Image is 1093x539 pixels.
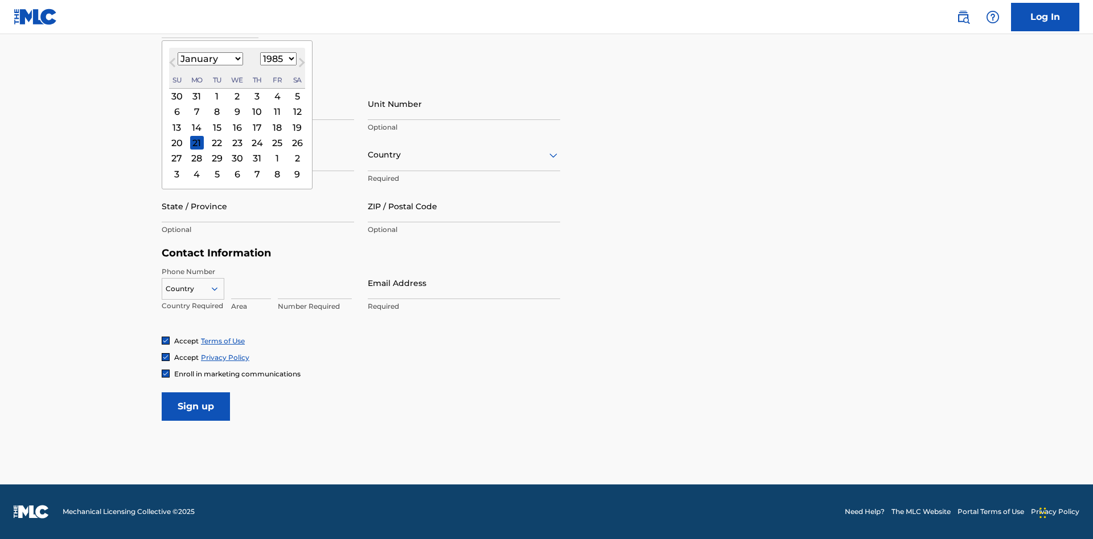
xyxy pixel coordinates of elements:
[270,89,284,103] div: Choose Friday, January 4th, 1985
[278,301,352,312] p: Number Required
[170,136,184,150] div: Choose Sunday, January 20th, 1985
[170,105,184,119] div: Choose Sunday, January 6th, 1985
[290,136,304,150] div: Choose Saturday, January 26th, 1985
[250,136,264,150] div: Choose Thursday, January 24th, 1985
[231,167,244,181] div: Choose Wednesday, February 6th, 1985
[270,105,284,119] div: Choose Friday, January 11th, 1985
[981,6,1004,28] div: Help
[290,121,304,134] div: Choose Saturday, January 19th, 1985
[210,89,224,103] div: Choose Tuesday, January 1st, 1985
[190,121,204,134] div: Choose Monday, January 14th, 1985
[190,105,204,119] div: Choose Monday, January 7th, 1985
[845,507,885,517] a: Need Help?
[162,301,224,311] p: Country Required
[270,136,284,150] div: Choose Friday, January 25th, 1985
[290,152,304,165] div: Choose Saturday, February 2nd, 1985
[210,73,224,87] div: Tuesday
[14,505,49,519] img: logo
[1039,496,1046,530] div: Drag
[231,105,244,119] div: Choose Wednesday, January 9th, 1985
[231,89,244,103] div: Choose Wednesday, January 2nd, 1985
[210,121,224,134] div: Choose Tuesday, January 15th, 1985
[290,89,304,103] div: Choose Saturday, January 5th, 1985
[1011,3,1079,31] a: Log In
[162,337,169,344] img: checkbox
[290,73,304,87] div: Saturday
[210,152,224,165] div: Choose Tuesday, January 29th, 1985
[201,337,245,345] a: Terms of Use
[368,122,560,132] p: Optional
[1036,484,1093,539] iframe: Chat Widget
[63,507,195,517] span: Mechanical Licensing Collective © 2025
[956,10,970,24] img: search
[162,392,230,421] input: Sign up
[368,173,560,184] p: Required
[201,353,249,362] a: Privacy Policy
[290,105,304,119] div: Choose Saturday, January 12th, 1985
[293,56,311,74] button: Next Month
[250,152,264,165] div: Choose Thursday, January 31st, 1985
[231,301,271,312] p: Area
[231,136,244,150] div: Choose Wednesday, January 23rd, 1985
[231,152,244,165] div: Choose Wednesday, January 30th, 1985
[170,89,184,103] div: Choose Sunday, December 30th, 1984
[162,354,169,360] img: checkbox
[250,167,264,181] div: Choose Thursday, February 7th, 1985
[958,507,1024,517] a: Portal Terms of Use
[1031,507,1079,517] a: Privacy Policy
[174,370,301,378] span: Enroll in marketing communications
[210,167,224,181] div: Choose Tuesday, February 5th, 1985
[162,75,931,88] h5: Personal Address
[891,507,951,517] a: The MLC Website
[250,105,264,119] div: Choose Thursday, January 10th, 1985
[368,225,560,235] p: Optional
[190,152,204,165] div: Choose Monday, January 28th, 1985
[174,353,199,362] span: Accept
[250,89,264,103] div: Choose Thursday, January 3rd, 1985
[210,105,224,119] div: Choose Tuesday, January 8th, 1985
[270,167,284,181] div: Choose Friday, February 8th, 1985
[190,73,204,87] div: Monday
[952,6,975,28] a: Public Search
[162,225,354,235] p: Optional
[190,89,204,103] div: Choose Monday, December 31st, 1984
[170,73,184,87] div: Sunday
[270,121,284,134] div: Choose Friday, January 18th, 1985
[170,152,184,165] div: Choose Sunday, January 27th, 1985
[250,121,264,134] div: Choose Thursday, January 17th, 1985
[231,73,244,87] div: Wednesday
[368,301,560,312] p: Required
[174,337,199,345] span: Accept
[231,121,244,134] div: Choose Wednesday, January 16th, 1985
[162,370,169,377] img: checkbox
[190,167,204,181] div: Choose Monday, February 4th, 1985
[250,73,264,87] div: Thursday
[162,40,313,189] div: Choose Date
[190,136,204,150] div: Choose Monday, January 21st, 1985
[163,56,182,74] button: Previous Month
[210,136,224,150] div: Choose Tuesday, January 22nd, 1985
[14,9,57,25] img: MLC Logo
[270,152,284,165] div: Choose Friday, February 1st, 1985
[170,121,184,134] div: Choose Sunday, January 13th, 1985
[986,10,1000,24] img: help
[270,73,284,87] div: Friday
[170,167,184,181] div: Choose Sunday, February 3rd, 1985
[290,167,304,181] div: Choose Saturday, February 9th, 1985
[162,247,560,260] h5: Contact Information
[169,89,305,182] div: Month January, 1985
